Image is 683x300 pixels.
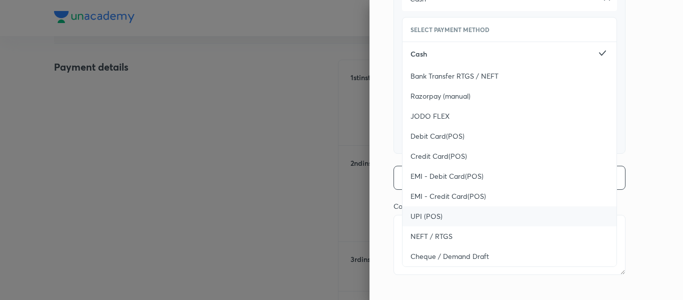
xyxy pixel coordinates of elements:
div: Comments [393,202,625,211]
a: EMI - Credit Card(POS) [402,186,616,206]
a: Credit Card(POS) [402,146,616,166]
span: EMI - Credit Card(POS) [410,191,486,201]
a: NEFT / RTGS [402,226,616,246]
span: Credit Card(POS) [410,151,467,161]
button: Add Payment Method [393,166,625,190]
span: JODO FLEX [410,111,449,121]
a: Cheque / Demand Draft [402,246,616,266]
a: JODO FLEX [402,106,616,126]
a: Bank Transfer RTGS / NEFT [402,66,616,86]
span: NEFT / RTGS [410,231,452,241]
span: Debit Card(POS) [410,131,464,141]
span: Cheque / Demand Draft [410,251,489,261]
span: Razorpay (manual) [410,91,470,101]
span: Cash [410,49,427,59]
span: EMI - Debit Card(POS) [410,171,483,181]
span: UPI (POS) [410,211,442,221]
a: Debit Card(POS) [402,126,616,146]
a: UPI (POS) [402,206,616,226]
span: Bank Transfer RTGS / NEFT [410,71,498,81]
li: Select Payment Method [402,18,616,42]
a: EMI - Debit Card(POS) [402,166,616,186]
a: Cash [402,42,616,66]
a: Razorpay (manual) [402,86,616,106]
